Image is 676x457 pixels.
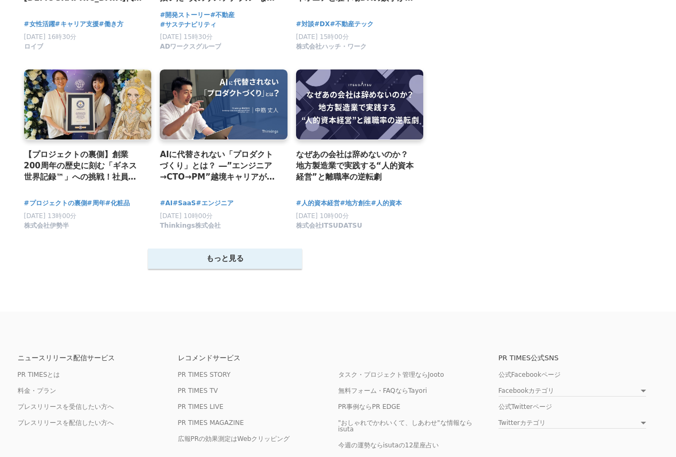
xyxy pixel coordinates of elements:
a: #対談 [296,19,314,29]
a: Thinkings株式会社 [160,224,221,231]
span: [DATE] 15時00分 [296,33,349,41]
a: #キャリア支援 [55,19,99,29]
span: Thinkings株式会社 [160,221,221,230]
a: PR TIMES LIVE [178,403,224,410]
a: #周年 [87,198,105,208]
a: 広報PRの効果測定はWebクリッピング [178,435,290,443]
a: PR TIMESとは [18,371,60,378]
p: PR TIMES公式SNS [499,354,659,361]
a: 公式Facebookページ [499,371,561,378]
span: ロイブ [24,42,43,51]
span: 株式会社ハッチ・ワーク [296,42,367,51]
span: [DATE] 15時30分 [160,33,213,41]
a: #人的資本 [371,198,402,208]
a: 料金・プラン [18,387,56,394]
span: 株式会社ITSUDATSU [296,221,362,230]
a: #不動産テック [330,19,374,29]
a: #女性活躍 [24,19,55,29]
a: #地方創生 [340,198,371,208]
span: [DATE] 10時00分 [296,212,349,220]
p: ニュースリリース配信サービス [18,354,178,361]
a: #開発ストーリー [160,10,210,20]
a: AIに代替されない「プロダクトづくり」とは？ ―”エンジニア→CTO→PM”越境キャリアが語る、どんな肩書でも必要な視点 [160,149,279,183]
a: プレスリリースを受信したい方へ [18,403,114,410]
a: PR TIMES TV [178,387,218,394]
a: #SaaS [173,198,196,208]
a: 今週の運勢ならisutaの12星座占い [338,441,439,449]
a: タスク・プロジェクト管理ならJooto [338,371,444,378]
a: PR TIMES STORY [178,371,231,378]
a: 株式会社ハッチ・ワーク [296,45,367,52]
a: 公式Twitterページ [499,403,552,410]
button: もっと見る [148,249,302,269]
a: Facebookカテゴリ [499,388,646,397]
span: 株式会社伊勢半 [24,221,69,230]
a: #化粧品 [105,198,130,208]
a: 株式会社ITSUDATSU [296,224,362,231]
a: PR事例ならPR EDGE [338,403,401,410]
span: [DATE] 10時00分 [160,212,213,220]
a: 株式会社伊勢半 [24,224,69,231]
a: PR TIMES MAGAZINE [178,419,244,427]
a: ロイブ [24,45,43,52]
a: #プロジェクトの裏側 [24,198,87,208]
a: #働き方 [99,19,123,29]
a: プレスリリースを配信したい方へ [18,419,114,427]
span: [DATE] 16時30分 [24,33,77,41]
a: #不動産 [210,10,235,20]
a: #人的資本経営 [296,198,340,208]
a: #サステナビリティ [160,20,216,30]
a: #DX [314,19,330,29]
a: #エンジニア [196,198,234,208]
a: ADワークスグループ [160,45,221,52]
a: Twitterカテゴリ [499,420,646,429]
a: "おしゃれでかわいくて、しあわせ"な情報ならisuta [338,419,472,433]
a: #AI [160,198,173,208]
a: 【プロジェクトの裏側】創業200周年の歴史に刻む「ギネス世界記録™」への挑戦！社員にも秘密で準備されたサプライズチャレンジの舞台裏 [24,149,143,183]
p: レコメンドサービス [178,354,338,361]
a: なぜあの会社は辞めないのか？地方製造業で実践する“人的資本経営”と離職率の逆転劇 [296,149,415,183]
span: [DATE] 13時00分 [24,212,77,220]
a: 無料フォーム・FAQならTayori [338,387,428,394]
span: ADワークスグループ [160,42,221,51]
